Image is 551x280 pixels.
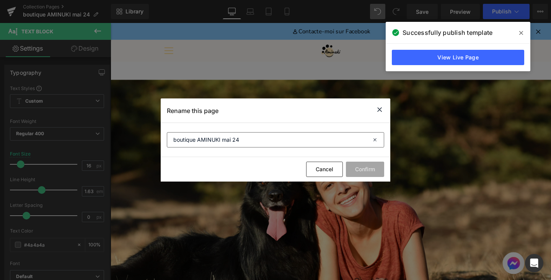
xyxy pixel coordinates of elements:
[221,23,242,36] img: Education comportementale chiens et chats soutenue par le plantes
[167,107,218,115] p: Rename this page
[412,241,435,267] div: Click to open or close social buttons
[403,28,492,37] span: Successfully publish template
[412,264,435,267] div: Social buttons group
[525,254,543,272] div: Open Intercom Messenger
[392,50,524,65] a: View Live Page
[306,162,343,177] button: Cancel
[412,241,435,267] div: Social button group
[346,162,384,177] button: Confirm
